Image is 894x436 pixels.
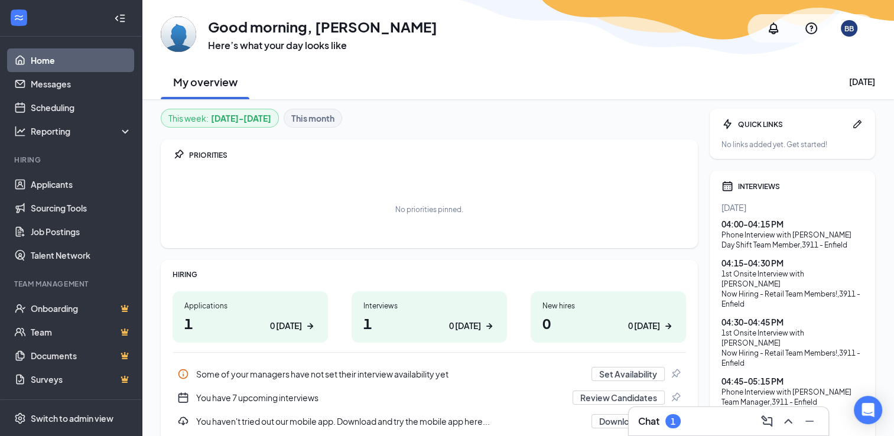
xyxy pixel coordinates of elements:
button: ComposeMessage [758,412,776,431]
div: BB [844,24,854,34]
div: [DATE] [721,201,863,213]
div: 0 [DATE] [270,320,302,332]
div: Reporting [31,125,132,137]
a: Applicants [31,173,132,196]
svg: Pin [173,149,184,161]
div: Applications [184,301,316,311]
button: Set Availability [591,367,665,381]
div: Phone Interview with [PERSON_NAME] [721,230,863,240]
div: 0 [DATE] [449,320,481,332]
div: 04:45 - 05:15 PM [721,375,863,387]
div: Day Shift Team Member , 3911 - Enfield [721,240,863,250]
h1: 1 [363,313,495,333]
a: Interviews10 [DATE]ArrowRight [352,291,507,343]
button: Review Candidates [573,391,665,405]
b: This month [291,112,334,125]
div: 1st Onsite Interview with [PERSON_NAME] [721,269,863,289]
svg: Collapse [114,12,126,24]
button: Download App [591,414,665,428]
svg: Calendar [721,180,733,192]
div: 0 [DATE] [628,320,660,332]
a: Scheduling [31,96,132,119]
b: [DATE] - [DATE] [211,112,271,125]
a: New hires00 [DATE]ArrowRight [531,291,686,343]
svg: Download [177,415,189,427]
div: 1st Onsite Interview with [PERSON_NAME] [721,328,863,348]
div: New hires [542,301,674,311]
h3: Chat [638,415,659,428]
svg: Bolt [721,118,733,130]
div: Phone Interview with [PERSON_NAME] [721,387,863,397]
a: InfoSome of your managers have not set their interview availability yetSet AvailabilityPin [173,362,686,386]
a: Applications10 [DATE]ArrowRight [173,291,328,343]
div: Team Manager , 3911 - Enfield [721,397,863,407]
div: You haven't tried out our mobile app. Download and try the mobile app here... [196,415,584,427]
div: Now Hiring - Retail Team Members! , 3911 - Enfield [721,289,863,309]
h3: Here’s what your day looks like [208,39,437,52]
div: 04:00 - 04:15 PM [721,218,863,230]
svg: ArrowRight [662,320,674,332]
svg: ComposeMessage [760,414,774,428]
h1: 0 [542,313,674,333]
a: Home [31,48,132,72]
svg: Info [177,368,189,380]
div: Open Intercom Messenger [854,396,882,424]
a: Messages [31,72,132,96]
svg: Minimize [802,414,817,428]
div: [DATE] [849,76,875,87]
svg: Pin [669,392,681,404]
button: ChevronUp [779,412,798,431]
div: Some of your managers have not set their interview availability yet [196,368,584,380]
svg: QuestionInfo [804,21,818,35]
svg: ArrowRight [483,320,495,332]
div: 04:15 - 04:30 PM [721,257,863,269]
a: TeamCrown [31,320,132,344]
div: Hiring [14,155,129,165]
svg: CalendarNew [177,392,189,404]
a: SurveysCrown [31,367,132,391]
svg: ChevronUp [781,414,795,428]
h1: 1 [184,313,316,333]
div: Switch to admin view [31,412,113,424]
a: DocumentsCrown [31,344,132,367]
h2: My overview [173,74,238,89]
svg: Settings [14,412,26,424]
div: Now Hiring - Retail Team Members! , 3911 - Enfield [721,348,863,368]
a: Sourcing Tools [31,196,132,220]
svg: Pen [851,118,863,130]
div: 04:30 - 04:45 PM [721,316,863,328]
a: DownloadYou haven't tried out our mobile app. Download and try the mobile app here...Download AppPin [173,409,686,433]
div: No links added yet. Get started! [721,139,863,149]
svg: Notifications [766,21,781,35]
h1: Good morning, [PERSON_NAME] [208,17,437,37]
img: Beth Benware-Hess [161,17,196,52]
div: Team Management [14,279,129,289]
div: No priorities pinned. [395,204,463,214]
div: Interviews [363,301,495,311]
div: HIRING [173,269,686,279]
div: You have 7 upcoming interviews [196,392,565,404]
div: 1 [671,417,675,427]
div: PRIORITIES [189,150,686,160]
svg: WorkstreamLogo [13,12,25,24]
a: OnboardingCrown [31,297,132,320]
div: Some of your managers have not set their interview availability yet [173,362,686,386]
svg: Analysis [14,125,26,137]
div: You haven't tried out our mobile app. Download and try the mobile app here... [173,409,686,433]
a: Job Postings [31,220,132,243]
div: INTERVIEWS [738,181,863,191]
div: QUICK LINKS [738,119,847,129]
a: CalendarNewYou have 7 upcoming interviewsReview CandidatesPin [173,386,686,409]
button: Minimize [800,412,819,431]
svg: ArrowRight [304,320,316,332]
div: This week : [168,112,271,125]
a: Talent Network [31,243,132,267]
div: You have 7 upcoming interviews [173,386,686,409]
svg: Pin [669,368,681,380]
